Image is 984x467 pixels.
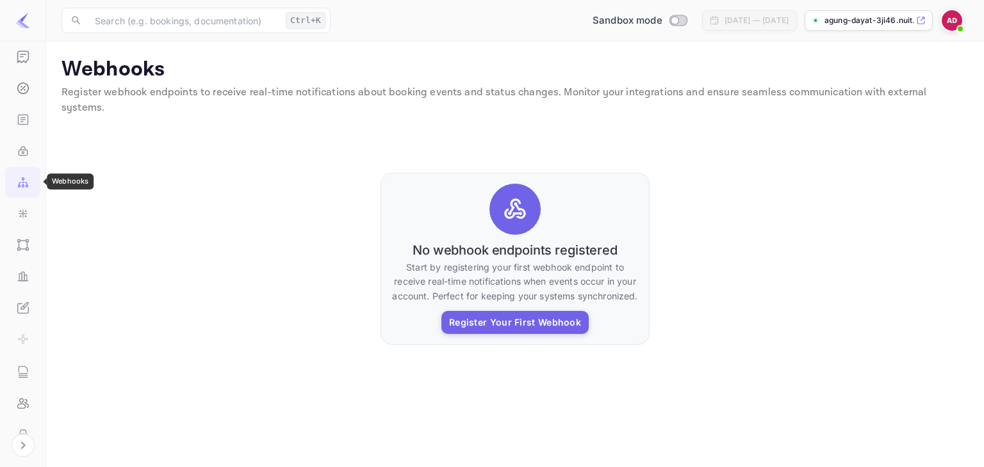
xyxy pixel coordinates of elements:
[824,15,914,26] p: agung-dayat-3ji46.nuit...
[5,42,40,71] a: Earnings
[61,85,969,116] p: Register webhook endpoints to receive real-time notifications about booking events and status cha...
[5,104,40,134] a: API docs and SDKs
[5,198,40,228] a: Integrations
[441,311,589,334] button: Register Your First Webhook
[587,13,692,28] div: Switch to Production mode
[593,13,662,28] span: Sandbox mode
[391,260,639,303] p: Start by registering your first webhook endpoint to receive real-time notifications when events o...
[5,136,40,165] a: API Keys
[47,173,94,189] div: Webhooks
[5,73,40,102] a: Commission
[725,15,789,26] div: [DATE] — [DATE]
[5,292,40,322] a: Whitelabel
[5,388,40,417] a: Team management
[5,230,40,259] a: UI Components
[61,57,969,83] p: Webhooks
[87,8,281,33] input: Search (e.g. bookings, documentation)
[12,434,35,457] button: Expand navigation
[413,242,618,258] h6: No webhook endpoints registered
[5,261,40,290] a: Performance
[15,13,31,28] img: LiteAPI
[5,167,40,196] a: Webhooks
[5,356,40,386] a: API Logs
[5,419,40,448] a: Fraud management
[286,12,325,29] div: Ctrl+K
[942,10,962,31] img: agung dayat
